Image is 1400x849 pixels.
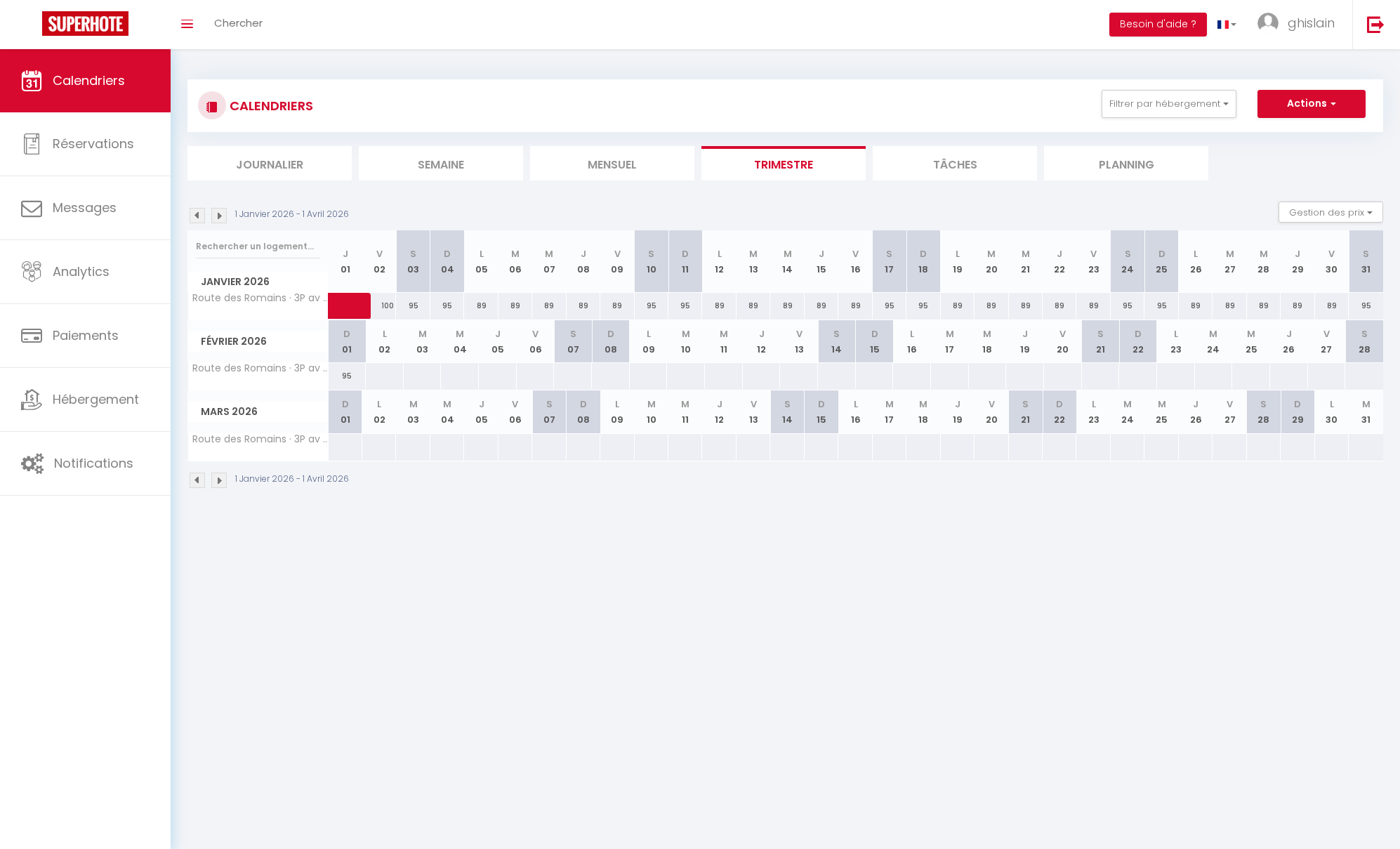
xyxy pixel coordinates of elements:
img: logout [1367,15,1385,33]
abbr: V [376,247,383,261]
abbr: J [717,397,722,411]
th: 02 [362,230,396,293]
div: 89 [1043,293,1076,319]
div: 95 [396,293,430,319]
div: 89 [702,293,736,319]
abbr: J [1286,327,1292,341]
th: 25 [1144,390,1178,433]
th: 22 [1043,390,1076,433]
abbr: M [946,327,954,341]
abbr: V [796,327,803,341]
abbr: J [1022,327,1028,341]
th: 17 [931,320,969,363]
span: Réservations [53,135,134,152]
th: 23 [1076,390,1110,433]
th: 08 [592,320,630,363]
abbr: D [682,247,689,261]
div: 95 [635,293,668,319]
abbr: J [343,247,348,261]
abbr: M [1022,247,1030,261]
abbr: M [983,327,991,341]
li: Journalier [187,146,352,180]
th: 13 [737,230,770,293]
abbr: S [1260,397,1267,411]
th: 06 [498,230,532,293]
div: 89 [1076,293,1110,319]
th: 17 [873,390,906,433]
th: 25 [1232,320,1270,363]
abbr: L [910,327,914,341]
th: 04 [441,320,479,363]
span: Février 2026 [188,331,328,352]
th: 09 [600,390,634,433]
abbr: D [607,327,614,341]
div: 89 [532,293,566,319]
th: 08 [567,390,600,433]
th: 10 [667,320,705,363]
th: 17 [873,230,906,293]
th: 29 [1281,230,1314,293]
th: 09 [600,230,634,293]
th: 10 [635,390,668,433]
abbr: L [718,247,722,261]
th: 13 [737,390,770,433]
abbr: M [1123,397,1132,411]
th: 28 [1247,230,1281,293]
th: 14 [770,230,804,293]
abbr: M [1209,327,1217,341]
span: Chercher [214,15,263,30]
abbr: S [570,327,576,341]
abbr: D [920,247,927,261]
abbr: L [1330,397,1334,411]
span: Route des Romains · 3P av parking au calme et proche du centre [190,293,331,303]
p: 1 Janvier 2026 - 1 Avril 2026 [235,473,349,486]
abbr: M [1158,397,1166,411]
th: 19 [1006,320,1044,363]
abbr: M [720,327,728,341]
th: 01 [329,390,362,433]
th: 15 [805,230,838,293]
abbr: V [1090,247,1097,261]
abbr: S [1363,247,1369,261]
th: 21 [1009,390,1043,433]
abbr: M [682,327,690,341]
div: 89 [770,293,804,319]
th: 15 [805,390,838,433]
abbr: D [580,397,587,411]
th: 22 [1119,320,1157,363]
abbr: S [784,397,791,411]
abbr: D [1135,327,1142,341]
div: 89 [1213,293,1246,319]
abbr: L [1174,327,1178,341]
abbr: J [495,327,501,341]
th: 22 [1043,230,1076,293]
abbr: M [545,247,553,261]
li: Mensuel [530,146,694,180]
abbr: L [1194,247,1198,261]
abbr: V [989,397,995,411]
div: 89 [600,293,634,319]
th: 26 [1179,390,1213,433]
th: 09 [630,320,668,363]
abbr: L [383,327,387,341]
th: 23 [1157,320,1195,363]
abbr: S [1361,327,1368,341]
th: 12 [702,390,736,433]
abbr: M [885,397,894,411]
th: 30 [1315,230,1349,293]
th: 16 [893,320,931,363]
abbr: S [833,327,840,341]
th: 02 [362,390,396,433]
div: 95 [906,293,940,319]
span: Analytics [53,263,110,280]
div: 89 [464,293,498,319]
div: 89 [1247,293,1281,319]
div: 89 [498,293,532,319]
abbr: D [818,397,825,411]
abbr: V [1227,397,1233,411]
abbr: J [1193,397,1198,411]
abbr: S [410,247,416,261]
th: 14 [770,390,804,433]
th: 23 [1076,230,1110,293]
p: 1 Janvier 2026 - 1 Avril 2026 [235,208,349,221]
